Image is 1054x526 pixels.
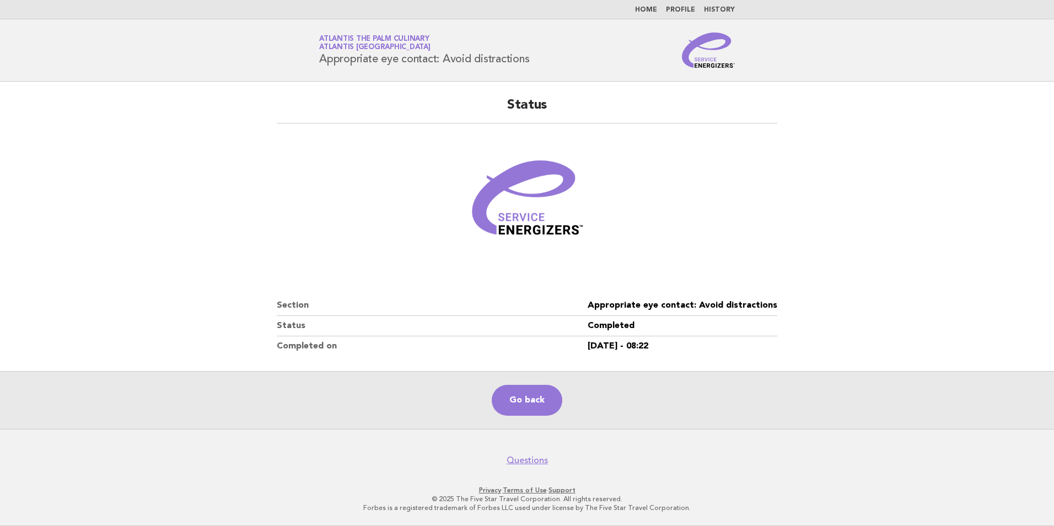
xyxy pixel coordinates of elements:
[190,486,864,495] p: · ·
[319,44,431,51] span: Atlantis [GEOGRAPHIC_DATA]
[190,495,864,503] p: © 2025 The Five Star Travel Corporation. All rights reserved.
[319,36,529,65] h1: Appropriate eye contact: Avoid distractions
[588,296,777,316] dd: Appropriate eye contact: Avoid distractions
[588,316,777,336] dd: Completed
[635,7,657,13] a: Home
[319,35,431,51] a: Atlantis The Palm CulinaryAtlantis [GEOGRAPHIC_DATA]
[461,137,593,269] img: Verified
[190,503,864,512] p: Forbes is a registered trademark of Forbes LLC used under license by The Five Star Travel Corpora...
[492,385,562,416] a: Go back
[277,96,777,124] h2: Status
[507,455,548,466] a: Questions
[503,486,547,494] a: Terms of Use
[277,316,588,336] dt: Status
[682,33,735,68] img: Service Energizers
[704,7,735,13] a: History
[548,486,576,494] a: Support
[588,336,777,356] dd: [DATE] - 08:22
[479,486,501,494] a: Privacy
[666,7,695,13] a: Profile
[277,336,588,356] dt: Completed on
[277,296,588,316] dt: Section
